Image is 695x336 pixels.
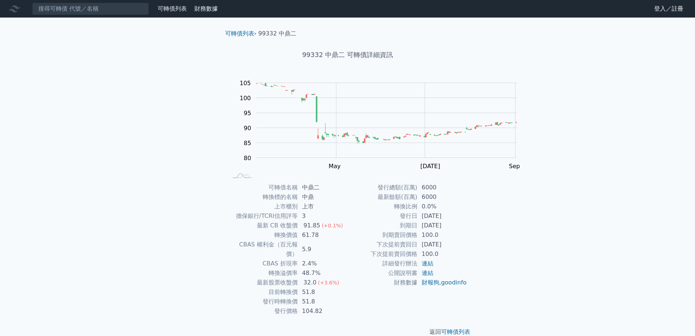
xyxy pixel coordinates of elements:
[648,3,689,15] a: 登入／註冊
[298,259,348,268] td: 2.4%
[228,183,298,192] td: 可轉債名稱
[422,260,433,267] a: 連結
[420,163,440,170] tspan: [DATE]
[422,279,439,286] a: 財報狗
[298,192,348,202] td: 中鼎
[228,192,298,202] td: 轉換標的名稱
[225,30,254,37] a: 可轉債列表
[348,268,417,278] td: 公開說明書
[158,5,187,12] a: 可轉債列表
[244,155,251,162] tspan: 80
[302,278,318,287] div: 32.0
[417,230,467,240] td: 100.0
[228,221,298,230] td: 最新 CB 收盤價
[417,202,467,211] td: 0.0%
[258,29,296,38] li: 99332 中鼎二
[194,5,218,12] a: 財務數據
[422,269,433,276] a: 連結
[329,163,341,170] tspan: May
[228,297,298,306] td: 發行時轉換價
[298,287,348,297] td: 51.8
[240,80,251,87] tspan: 105
[32,3,149,15] input: 搜尋可轉債 代號／名稱
[228,268,298,278] td: 轉換溢價率
[441,279,467,286] a: goodinfo
[318,280,339,286] span: (+3.6%)
[244,110,251,117] tspan: 95
[298,306,348,316] td: 104.82
[417,221,467,230] td: [DATE]
[298,297,348,306] td: 51.8
[228,202,298,211] td: 上市櫃別
[228,259,298,268] td: CBAS 折現率
[228,306,298,316] td: 發行價格
[298,268,348,278] td: 48.7%
[302,221,322,230] div: 91.85
[417,192,467,202] td: 6000
[348,259,417,268] td: 詳細發行辦法
[348,249,417,259] td: 下次提前賣回價格
[298,240,348,259] td: 5.9
[417,240,467,249] td: [DATE]
[236,80,528,185] g: Chart
[417,183,467,192] td: 6000
[228,287,298,297] td: 目前轉換價
[348,192,417,202] td: 最新餘額(百萬)
[244,140,251,147] tspan: 85
[298,202,348,211] td: 上市
[298,183,348,192] td: 中鼎二
[228,230,298,240] td: 轉換價值
[441,328,470,335] a: 可轉債列表
[417,249,467,259] td: 100.0
[509,163,520,170] tspan: Sep
[348,211,417,221] td: 發行日
[228,211,298,221] td: 擔保銀行/TCRI信用評等
[225,29,256,38] li: ›
[219,50,476,60] h1: 99332 中鼎二 可轉債詳細資訊
[298,211,348,221] td: 3
[348,221,417,230] td: 到期日
[348,202,417,211] td: 轉換比例
[348,183,417,192] td: 發行總額(百萬)
[240,95,251,102] tspan: 100
[417,278,467,287] td: ,
[244,125,251,132] tspan: 90
[417,211,467,221] td: [DATE]
[322,223,343,229] span: (+0.1%)
[298,230,348,240] td: 61.78
[348,240,417,249] td: 下次提前賣回日
[348,278,417,287] td: 財務數據
[228,278,298,287] td: 最新股票收盤價
[228,240,298,259] td: CBAS 權利金（百元報價）
[348,230,417,240] td: 到期賣回價格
